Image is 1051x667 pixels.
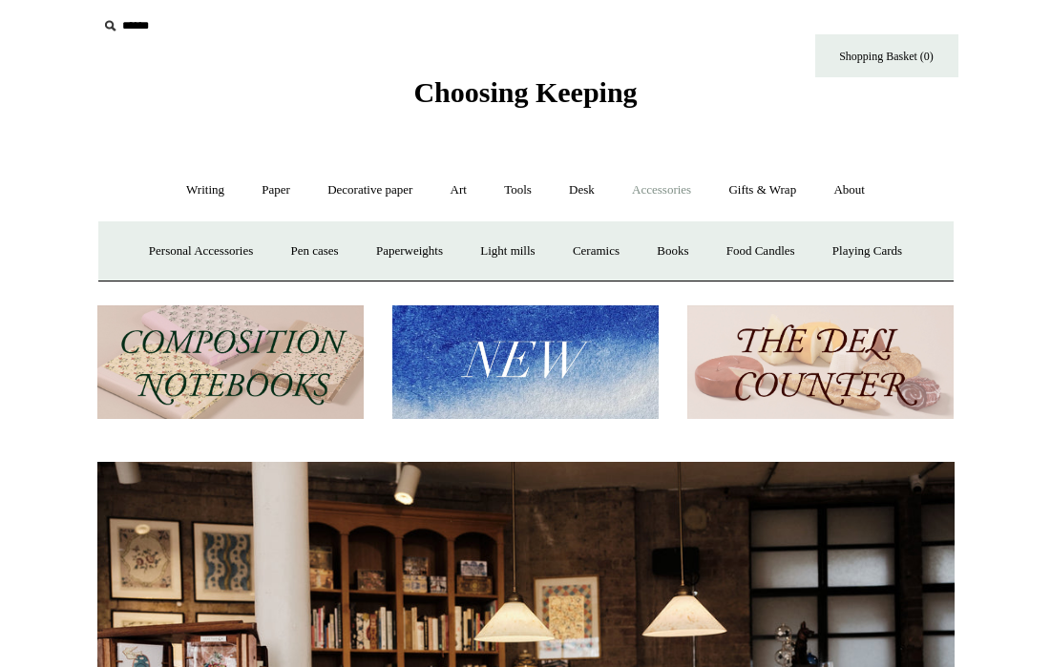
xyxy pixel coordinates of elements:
[413,76,637,108] span: Choosing Keeping
[169,165,242,216] a: Writing
[815,34,958,77] a: Shopping Basket (0)
[487,165,549,216] a: Tools
[244,165,307,216] a: Paper
[310,165,430,216] a: Decorative paper
[640,226,705,277] a: Books
[556,226,637,277] a: Ceramics
[815,226,919,277] a: Playing Cards
[359,226,460,277] a: Paperweights
[552,165,612,216] a: Desk
[687,305,954,419] img: The Deli Counter
[463,226,552,277] a: Light mills
[97,305,364,419] img: 202302 Composition ledgers.jpg__PID:69722ee6-fa44-49dd-a067-31375e5d54ec
[433,165,484,216] a: Art
[392,305,659,419] img: New.jpg__PID:f73bdf93-380a-4a35-bcfe-7823039498e1
[273,226,355,277] a: Pen cases
[816,165,882,216] a: About
[711,165,813,216] a: Gifts & Wrap
[615,165,708,216] a: Accessories
[132,226,270,277] a: Personal Accessories
[413,92,637,105] a: Choosing Keeping
[709,226,812,277] a: Food Candles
